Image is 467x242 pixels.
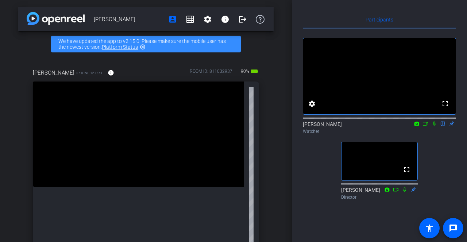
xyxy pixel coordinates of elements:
[441,99,449,108] mat-icon: fullscreen
[51,36,241,52] div: We have updated the app to v2.15.0. Please make sure the mobile user has the newest version.
[449,224,458,233] mat-icon: message
[250,67,259,76] mat-icon: battery_std
[308,99,316,108] mat-icon: settings
[108,70,114,76] mat-icon: info
[94,12,164,27] span: [PERSON_NAME]
[203,15,212,24] mat-icon: settings
[303,120,456,135] div: [PERSON_NAME]
[168,15,177,24] mat-icon: account_box
[439,120,447,127] mat-icon: flip
[238,15,247,24] mat-icon: logout
[425,224,434,233] mat-icon: accessibility
[102,44,138,50] a: Platform Status
[33,69,74,77] span: [PERSON_NAME]
[240,66,250,77] span: 90%
[341,194,418,201] div: Director
[221,15,229,24] mat-icon: info
[341,186,418,201] div: [PERSON_NAME]
[402,165,411,174] mat-icon: fullscreen
[366,17,393,22] span: Participants
[27,12,85,25] img: app-logo
[140,44,146,50] mat-icon: highlight_off
[190,68,232,79] div: ROOM ID: 811032937
[303,128,456,135] div: Watcher
[186,15,194,24] mat-icon: grid_on
[76,70,102,76] span: iPhone 16 Pro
